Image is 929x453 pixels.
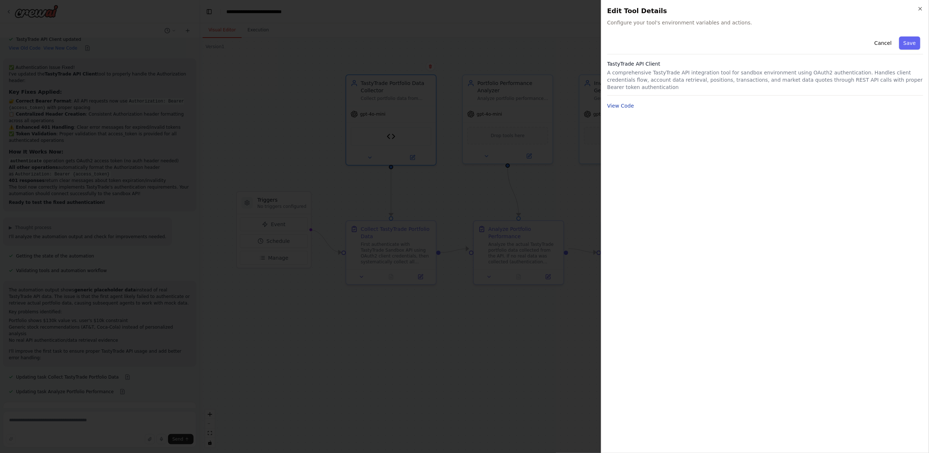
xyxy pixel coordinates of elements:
[899,36,920,50] button: Save
[870,36,896,50] button: Cancel
[607,102,634,109] button: View Code
[607,60,923,67] h3: TastyTrade API Client
[607,69,923,91] p: A comprehensive TastyTrade API integration tool for sandbox environment using OAuth2 authenticati...
[607,6,923,16] h2: Edit Tool Details
[607,19,923,26] span: Configure your tool's environment variables and actions.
